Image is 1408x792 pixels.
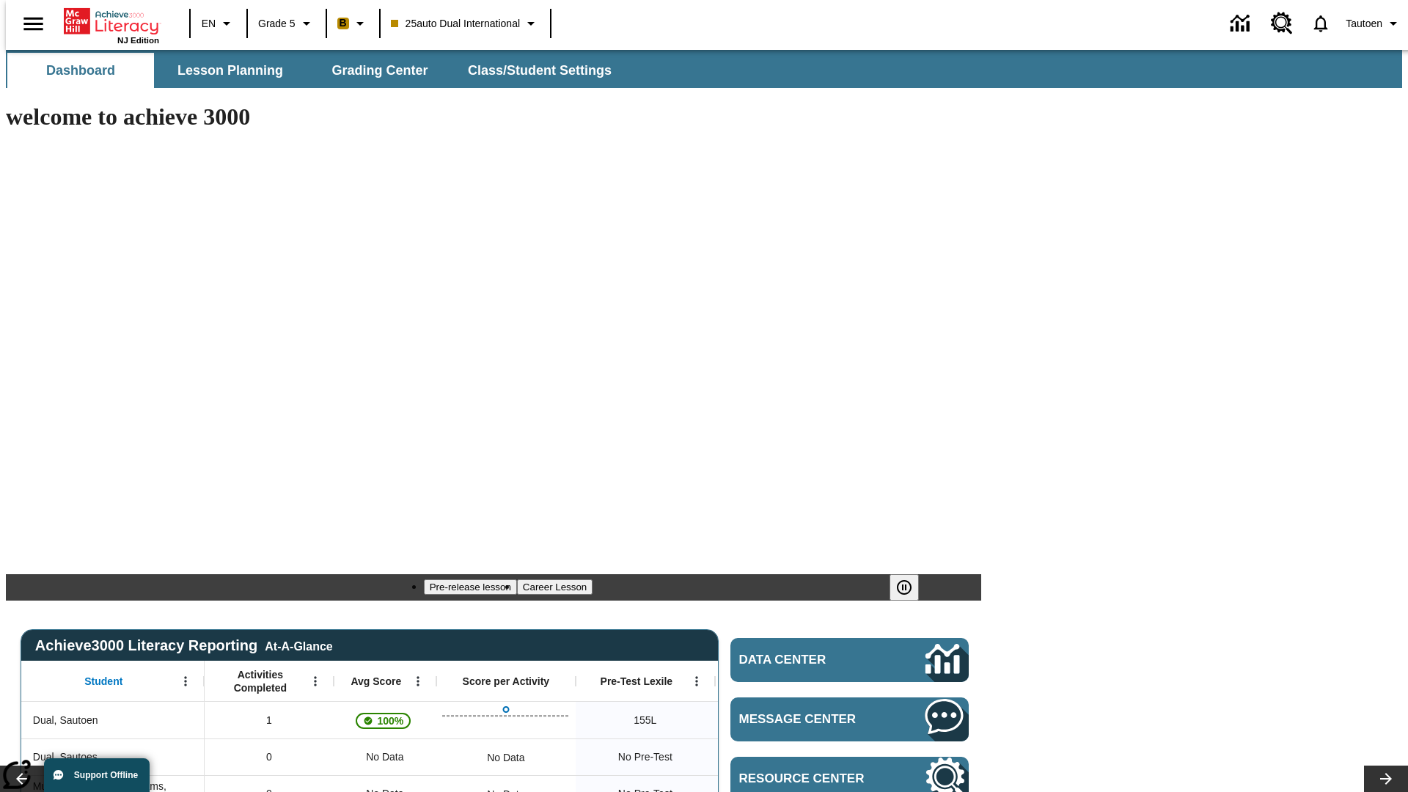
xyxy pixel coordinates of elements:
div: Home [64,5,159,45]
div: At-A-Glance [265,637,332,653]
button: Language: EN, Select a language [195,10,242,37]
span: Resource Center [739,771,881,786]
span: Support Offline [74,770,138,780]
span: 155 Lexile, Dual, Sautoen [634,713,656,728]
a: Resource Center, Will open in new tab [1262,4,1302,43]
span: 1 [266,713,272,728]
h1: welcome to achieve 3000 [6,103,981,131]
span: Dual, Sautoes [33,749,98,765]
a: Data Center [1222,4,1262,44]
span: 25auto Dual International [391,16,520,32]
span: Message Center [739,712,881,727]
a: Data Center [730,638,969,682]
div: No Data, Dual, Sautoes [334,738,436,775]
span: Dual, Sautoen [33,713,98,728]
span: Student [84,675,122,688]
div: SubNavbar [6,50,1402,88]
span: No Data [359,742,411,772]
span: Avg Score [351,675,401,688]
a: Home [64,7,159,36]
span: Data Center [739,653,876,667]
span: 0 [266,749,272,765]
button: Slide 2 Career Lesson [517,579,593,595]
button: Open Menu [686,670,708,692]
span: B [340,14,347,32]
span: EN [202,16,216,32]
button: Class: 25auto Dual International, Select your class [385,10,546,37]
button: Open Menu [175,670,197,692]
span: Score per Activity [463,675,550,688]
button: Lesson carousel, Next [1364,766,1408,792]
span: Lesson Planning [177,62,283,79]
button: Pause [890,574,919,601]
div: 1, Dual, Sautoen [205,702,334,738]
button: Profile/Settings [1340,10,1408,37]
a: Message Center [730,697,969,741]
div: Pause [890,574,934,601]
button: Open Menu [407,670,429,692]
div: SubNavbar [6,53,625,88]
div: Beginning reader 155 Lexile, ER, Based on the Lexile Reading measure, student is an Emerging Read... [715,702,854,738]
button: Open side menu [12,2,55,45]
span: Grade 5 [258,16,296,32]
button: Open Menu [304,670,326,692]
button: Grade: Grade 5, Select a grade [252,10,321,37]
span: Activities Completed [212,668,309,694]
span: Dashboard [46,62,115,79]
button: Boost Class color is peach. Change class color [331,10,375,37]
button: Grading Center [307,53,453,88]
div: No Data, Dual, Sautoes [480,743,532,772]
span: Tautoen [1346,16,1382,32]
div: , 100%, This student's Average First Try Score 100% is above 75%, Dual, Sautoen [334,702,436,738]
span: 100% [371,708,409,734]
span: Class/Student Settings [468,62,612,79]
div: No Data, Dual, Sautoes [715,738,854,775]
button: Class/Student Settings [456,53,623,88]
span: NJ Edition [117,36,159,45]
div: 0, Dual, Sautoes [205,738,334,775]
span: Grading Center [331,62,428,79]
a: Notifications [1302,4,1340,43]
button: Dashboard [7,53,154,88]
button: Lesson Planning [157,53,304,88]
span: Achieve3000 Literacy Reporting [35,637,333,654]
span: No Pre-Test, Dual, Sautoes [618,749,672,765]
span: Pre-Test Lexile [601,675,673,688]
button: Slide 1 Pre-release lesson [424,579,517,595]
button: Support Offline [44,758,150,792]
